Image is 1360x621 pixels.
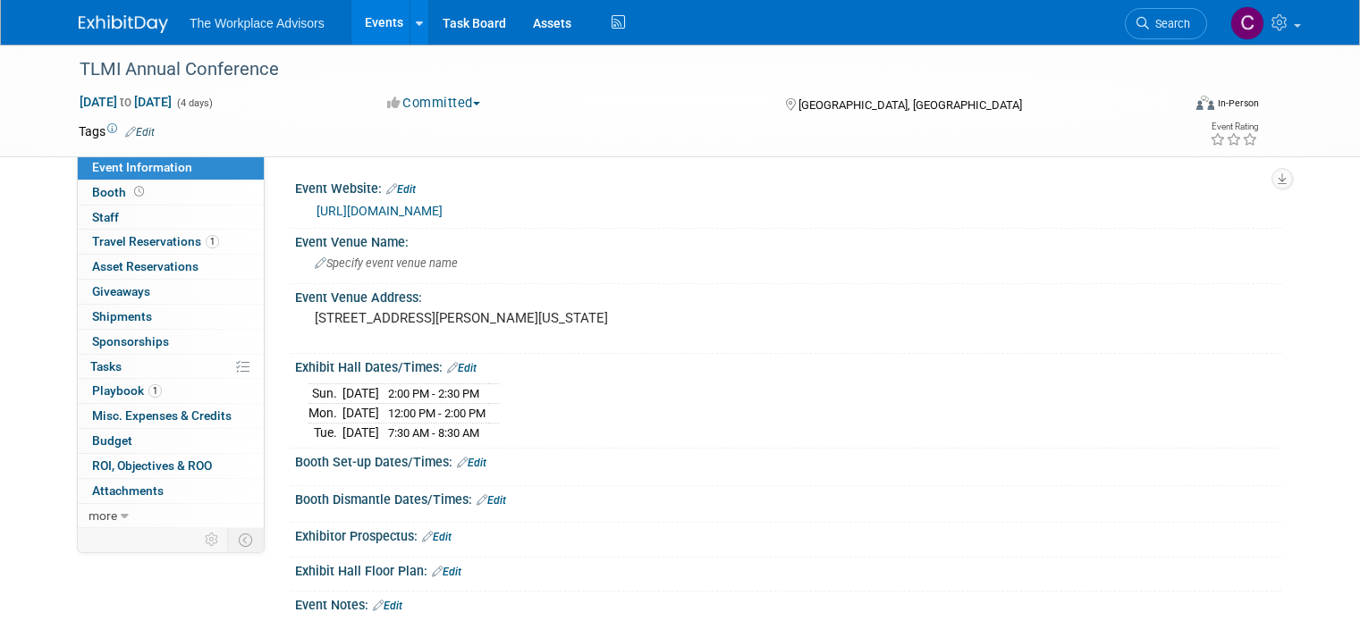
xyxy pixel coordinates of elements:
span: Tasks [90,359,122,373]
span: (4 days) [175,97,213,109]
a: Edit [373,600,402,612]
div: In-Person [1217,97,1259,110]
a: Travel Reservations1 [78,230,264,254]
span: 12:00 PM - 2:00 PM [388,407,486,420]
a: Search [1125,8,1207,39]
div: Exhibit Hall Floor Plan: [295,558,1281,581]
span: Event Information [92,160,192,174]
span: Asset Reservations [92,259,199,273]
a: Sponsorships [78,330,264,354]
div: Event Venue Address: [295,284,1281,306]
a: Budget [78,429,264,453]
a: Edit [432,566,461,578]
td: [DATE] [342,423,379,441]
div: Event Website: [295,175,1281,198]
td: Tags [79,122,155,140]
span: 7:30 AM - 8:30 AM [388,426,479,440]
td: [DATE] [342,404,379,424]
span: more [89,508,117,523]
div: Booth Dismantle Dates/Times: [295,486,1281,509]
span: Shipments [92,309,152,323]
td: Mon. [308,404,342,424]
a: Edit [457,457,486,469]
a: Edit [447,362,477,374]
a: [URL][DOMAIN_NAME] [317,204,443,218]
a: Booth [78,180,264,205]
span: ROI, Objectives & ROO [92,458,212,473]
span: 2:00 PM - 2:30 PM [388,387,479,400]
span: Giveaways [92,284,150,298]
span: Sponsorships [92,334,169,348]
span: Booth not reserved yet [131,185,148,198]
td: Personalize Event Tab Strip [197,528,228,551]
td: Tue. [308,423,342,441]
span: Attachments [92,483,164,498]
span: The Workplace Advisors [190,16,325,30]
a: Shipments [78,305,264,329]
img: ExhibitDay [79,15,168,33]
span: Playbook [92,383,162,398]
span: Staff [92,210,119,224]
div: Event Format [1085,93,1259,120]
span: [GEOGRAPHIC_DATA], [GEOGRAPHIC_DATA] [798,98,1022,112]
button: Committed [381,94,487,113]
td: [DATE] [342,384,379,404]
pre: [STREET_ADDRESS][PERSON_NAME][US_STATE] [315,310,687,326]
a: Event Information [78,155,264,180]
span: [DATE] [DATE] [79,94,173,110]
img: Claudia St. John [1230,6,1264,40]
a: Attachments [78,479,264,503]
a: Tasks [78,355,264,379]
a: Playbook1 [78,379,264,403]
td: Sun. [308,384,342,404]
a: more [78,504,264,528]
span: Misc. Expenses & Credits [92,408,232,423]
span: Specify event venue name [315,256,458,270]
span: Budget [92,433,132,448]
a: Edit [125,126,155,138]
span: Booth [92,185,148,199]
div: Event Venue Name: [295,229,1281,251]
span: to [117,95,134,109]
img: Format-Inperson.png [1196,96,1214,110]
div: Booth Set-up Dates/Times: [295,449,1281,472]
div: Exhibitor Prospectus: [295,523,1281,546]
a: Edit [422,531,452,543]
a: Edit [477,494,506,507]
span: 1 [148,384,162,398]
a: Misc. Expenses & Credits [78,404,264,428]
div: Event Rating [1210,122,1258,131]
a: Asset Reservations [78,255,264,279]
span: Search [1149,17,1190,30]
a: ROI, Objectives & ROO [78,454,264,478]
span: Travel Reservations [92,234,219,248]
span: 1 [206,235,219,248]
td: Toggle Event Tabs [228,528,265,551]
div: Exhibit Hall Dates/Times: [295,354,1281,377]
a: Edit [386,183,416,196]
div: TLMI Annual Conference [73,54,1159,86]
a: Staff [78,206,264,230]
a: Giveaways [78,280,264,304]
div: Event Notes: [295,592,1281,615]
